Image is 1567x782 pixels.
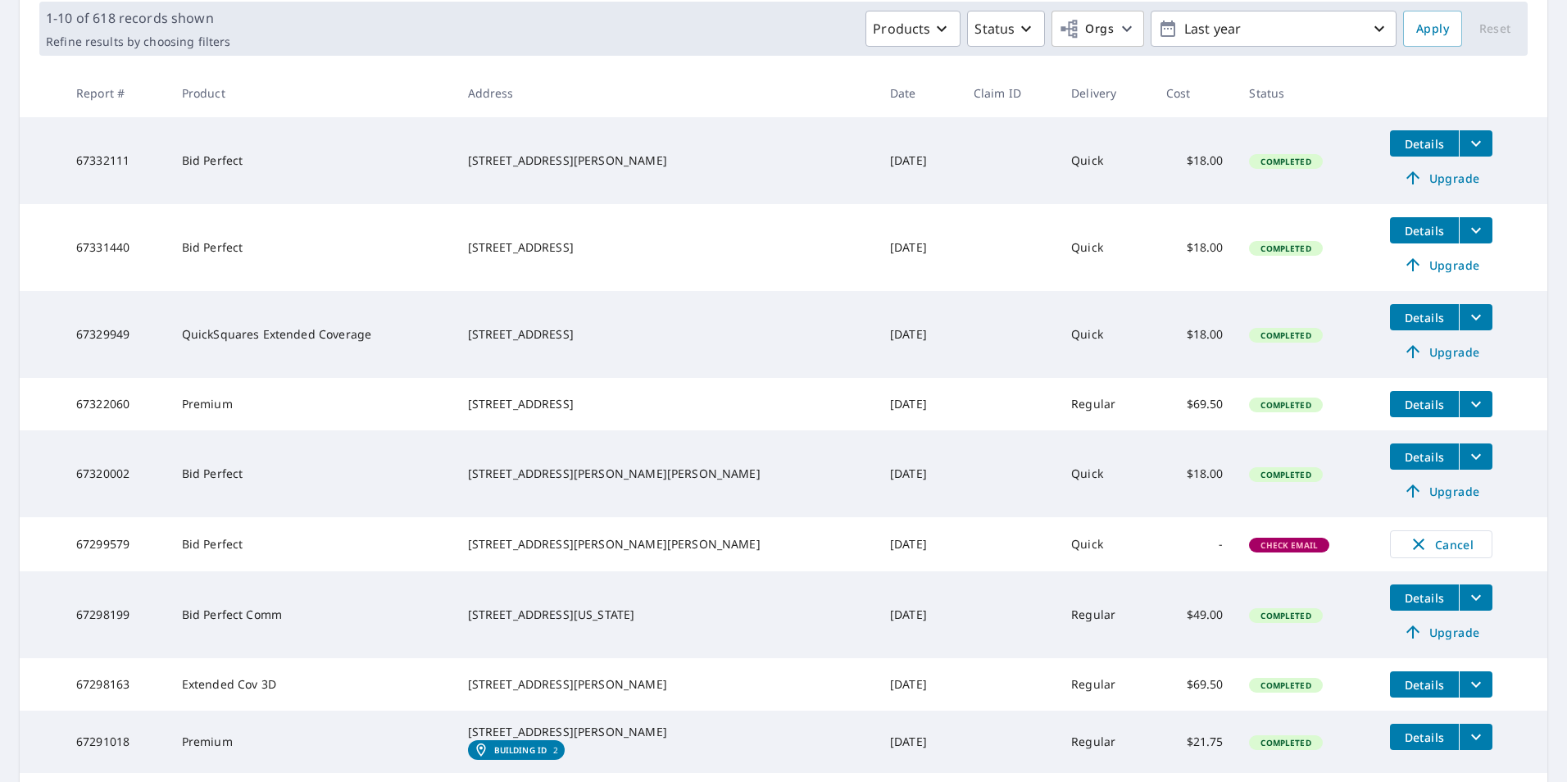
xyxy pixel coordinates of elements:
[468,536,864,552] div: [STREET_ADDRESS][PERSON_NAME][PERSON_NAME]
[1390,619,1492,645] a: Upgrade
[1400,730,1449,745] span: Details
[1390,671,1459,698] button: detailsBtn-67298163
[63,517,169,571] td: 67299579
[1400,342,1483,361] span: Upgrade
[1051,11,1144,47] button: Orgs
[974,19,1015,39] p: Status
[1390,478,1492,504] a: Upgrade
[1400,622,1483,642] span: Upgrade
[1459,391,1492,417] button: filesDropdownBtn-67322060
[1153,69,1237,117] th: Cost
[169,378,455,430] td: Premium
[877,517,961,571] td: [DATE]
[169,658,455,711] td: Extended Cov 3D
[1403,11,1462,47] button: Apply
[46,8,230,28] p: 1-10 of 618 records shown
[877,711,961,773] td: [DATE]
[1400,677,1449,693] span: Details
[1400,136,1449,152] span: Details
[1390,165,1492,191] a: Upgrade
[1058,711,1152,773] td: Regular
[1390,530,1492,558] button: Cancel
[1153,711,1237,773] td: $21.75
[1251,610,1320,621] span: Completed
[1459,217,1492,243] button: filesDropdownBtn-67331440
[1400,223,1449,239] span: Details
[1058,291,1152,378] td: Quick
[877,430,961,517] td: [DATE]
[1251,156,1320,167] span: Completed
[1058,378,1152,430] td: Regular
[63,430,169,517] td: 67320002
[1251,399,1320,411] span: Completed
[1400,168,1483,188] span: Upgrade
[1153,291,1237,378] td: $18.00
[1058,517,1152,571] td: Quick
[1059,19,1114,39] span: Orgs
[1400,590,1449,606] span: Details
[1178,15,1369,43] p: Last year
[1400,449,1449,465] span: Details
[169,204,455,291] td: Bid Perfect
[1390,339,1492,365] a: Upgrade
[63,69,169,117] th: Report #
[1390,391,1459,417] button: detailsBtn-67322060
[1390,584,1459,611] button: detailsBtn-67298199
[468,676,864,693] div: [STREET_ADDRESS][PERSON_NAME]
[63,117,169,204] td: 67332111
[1153,658,1237,711] td: $69.50
[873,19,930,39] p: Products
[1058,658,1152,711] td: Regular
[169,430,455,517] td: Bid Perfect
[1058,204,1152,291] td: Quick
[877,571,961,658] td: [DATE]
[1400,310,1449,325] span: Details
[961,69,1058,117] th: Claim ID
[494,745,547,755] em: Building ID
[865,11,961,47] button: Products
[967,11,1045,47] button: Status
[169,517,455,571] td: Bid Perfect
[1153,571,1237,658] td: $49.00
[877,204,961,291] td: [DATE]
[468,152,864,169] div: [STREET_ADDRESS][PERSON_NAME]
[1153,517,1237,571] td: -
[1058,571,1152,658] td: Regular
[1459,304,1492,330] button: filesDropdownBtn-67329949
[1459,130,1492,157] button: filesDropdownBtn-67332111
[1153,378,1237,430] td: $69.50
[468,239,864,256] div: [STREET_ADDRESS]
[1390,130,1459,157] button: detailsBtn-67332111
[468,724,864,740] div: [STREET_ADDRESS][PERSON_NAME]
[1390,443,1459,470] button: detailsBtn-67320002
[63,658,169,711] td: 67298163
[468,466,864,482] div: [STREET_ADDRESS][PERSON_NAME][PERSON_NAME]
[877,69,961,117] th: Date
[1251,330,1320,341] span: Completed
[1390,304,1459,330] button: detailsBtn-67329949
[1390,252,1492,278] a: Upgrade
[468,326,864,343] div: [STREET_ADDRESS]
[1407,534,1475,554] span: Cancel
[1400,481,1483,501] span: Upgrade
[1459,584,1492,611] button: filesDropdownBtn-67298199
[1236,69,1377,117] th: Status
[1058,117,1152,204] td: Quick
[1459,671,1492,698] button: filesDropdownBtn-67298163
[468,740,565,760] a: Building ID2
[1251,243,1320,254] span: Completed
[169,69,455,117] th: Product
[455,69,877,117] th: Address
[877,291,961,378] td: [DATE]
[877,378,961,430] td: [DATE]
[1058,430,1152,517] td: Quick
[877,117,961,204] td: [DATE]
[169,291,455,378] td: QuickSquares Extended Coverage
[1251,469,1320,480] span: Completed
[63,571,169,658] td: 67298199
[1390,217,1459,243] button: detailsBtn-67331440
[1251,539,1328,551] span: Check Email
[1459,724,1492,750] button: filesDropdownBtn-67291018
[1416,19,1449,39] span: Apply
[468,607,864,623] div: [STREET_ADDRESS][US_STATE]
